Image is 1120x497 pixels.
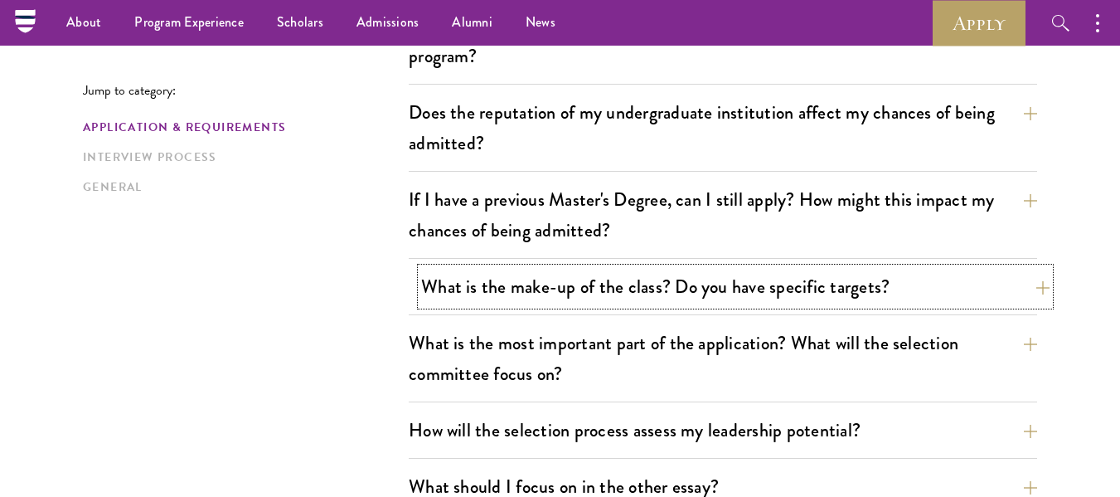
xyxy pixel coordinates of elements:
[83,119,399,136] a: Application & Requirements
[409,94,1037,162] button: Does the reputation of my undergraduate institution affect my chances of being admitted?
[409,324,1037,392] button: What is the most important part of the application? What will the selection committee focus on?
[83,83,409,98] p: Jump to category:
[421,268,1050,305] button: What is the make-up of the class? Do you have specific targets?
[83,149,399,166] a: Interview Process
[409,412,1037,449] button: How will the selection process assess my leadership potential?
[83,178,399,196] a: General
[409,181,1037,249] button: If I have a previous Master's Degree, can I still apply? How might this impact my chances of bein...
